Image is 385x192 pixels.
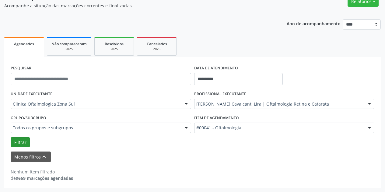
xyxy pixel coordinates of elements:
[11,175,73,181] div: de
[147,41,167,47] span: Cancelados
[13,125,179,131] span: Todos os grupos e subgrupos
[11,89,52,99] label: UNIDADE EXECUTANTE
[196,125,362,131] span: #00041 - Oftalmologia
[11,113,46,123] label: Grupo/Subgrupo
[11,64,31,73] label: PESQUISAR
[41,153,47,160] i: keyboard_arrow_up
[99,47,129,51] div: 2025
[194,89,246,99] label: PROFISSIONAL EXECUTANTE
[51,41,87,47] span: Não compareceram
[194,64,238,73] label: DATA DE ATENDIMENTO
[142,47,172,51] div: 2025
[194,113,239,123] label: Item de agendamento
[14,41,34,47] span: Agendados
[11,169,73,175] div: Nenhum item filtrado
[105,41,124,47] span: Resolvidos
[4,2,268,9] p: Acompanhe a situação das marcações correntes e finalizadas
[196,101,362,107] span: [PERSON_NAME] Cavalcanti Lira | Oftalmologia Retina e Catarata
[287,19,341,27] p: Ano de acompanhamento
[13,101,179,107] span: Clinica Oftalmologica Zona Sul
[11,137,30,148] button: Filtrar
[51,47,87,51] div: 2025
[11,152,51,162] button: Menos filtroskeyboard_arrow_up
[16,175,73,181] strong: 9659 marcações agendadas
